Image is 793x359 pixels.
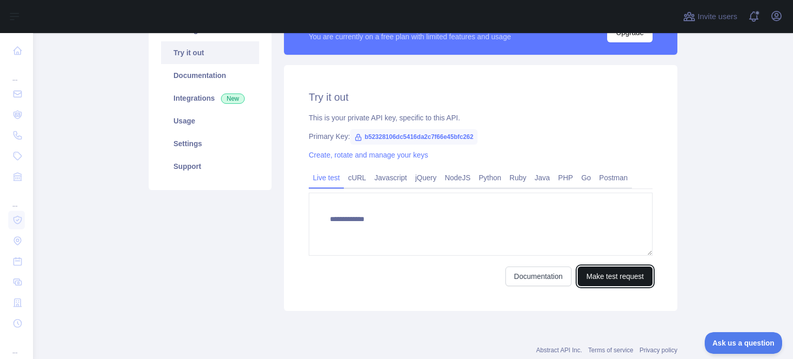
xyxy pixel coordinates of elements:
a: Try it out [161,41,259,64]
a: Terms of service [588,347,633,354]
div: ... [8,188,25,209]
div: Primary Key: [309,131,653,142]
a: PHP [554,169,577,186]
span: Invite users [697,11,737,23]
a: cURL [344,169,370,186]
div: ... [8,62,25,83]
a: Postman [595,169,632,186]
a: Create, rotate and manage your keys [309,151,428,159]
a: Python [474,169,505,186]
a: Support [161,155,259,178]
a: Documentation [161,64,259,87]
a: Settings [161,132,259,155]
a: Java [531,169,554,186]
a: Live test [309,169,344,186]
a: Usage [161,110,259,132]
div: This is your private API key, specific to this API. [309,113,653,123]
a: Go [577,169,595,186]
a: Documentation [505,267,572,286]
a: Ruby [505,169,531,186]
iframe: Toggle Customer Support [705,332,783,354]
div: ... [8,335,25,355]
span: b52328106dc5416da2c7f66e45bfc262 [350,129,478,145]
button: Make test request [578,267,653,286]
h2: Try it out [309,90,653,104]
div: You are currently on a free plan with limited features and usage [309,32,511,42]
span: New [221,93,245,104]
a: Javascript [370,169,411,186]
a: NodeJS [440,169,474,186]
a: jQuery [411,169,440,186]
a: Privacy policy [640,347,677,354]
a: Abstract API Inc. [536,347,582,354]
button: Invite users [681,8,739,25]
a: Integrations New [161,87,259,110]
